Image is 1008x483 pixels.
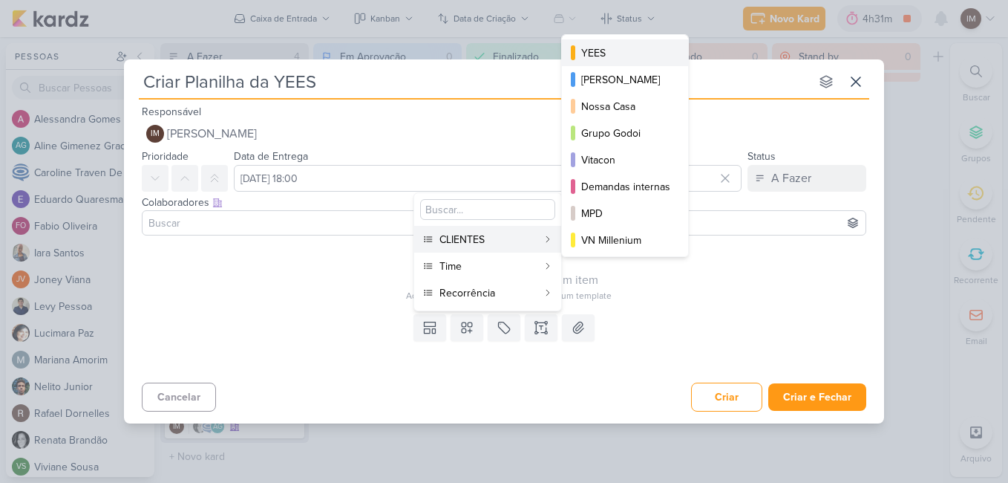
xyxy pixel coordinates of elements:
[234,165,742,192] input: Select a date
[439,285,537,301] div: Recorrência
[145,214,863,232] input: Buscar
[151,130,160,138] p: IM
[414,253,561,279] button: Time
[562,253,688,280] button: Cury
[768,383,866,411] button: Criar e Fechar
[420,199,555,220] input: Buscar...
[142,120,866,147] button: IM [PERSON_NAME]
[581,99,670,114] div: Nossa Casa
[139,68,810,95] input: Kard Sem Título
[581,152,670,168] div: Vitacon
[142,195,866,210] div: Colaboradores
[414,279,561,306] button: Recorrência
[581,206,670,221] div: MPD
[562,227,688,253] button: VN Millenium
[581,179,670,195] div: Demandas internas
[747,150,776,163] label: Status
[562,173,688,200] button: Demandas internas
[581,126,670,141] div: Grupo Godoi
[439,232,537,247] div: CLIENTES
[691,383,762,412] button: Criar
[747,165,866,192] button: A Fazer
[142,383,216,412] button: Cancelar
[167,125,257,143] span: [PERSON_NAME]
[142,271,875,289] div: Esse kard não possui nenhum item
[562,120,688,146] button: Grupo Godoi
[142,150,189,163] label: Prioridade
[562,93,688,120] button: Nossa Casa
[234,150,308,163] label: Data de Entrega
[562,146,688,173] button: Vitacon
[439,259,537,274] div: Time
[414,226,561,253] button: CLIENTES
[142,106,201,118] label: Responsável
[146,125,164,143] div: Isabella Machado Guimarães
[142,289,875,302] div: Adicione um item abaixo ou selecione um template
[771,169,811,187] div: A Fazer
[581,233,670,248] div: VN Millenium
[562,200,688,227] button: MPD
